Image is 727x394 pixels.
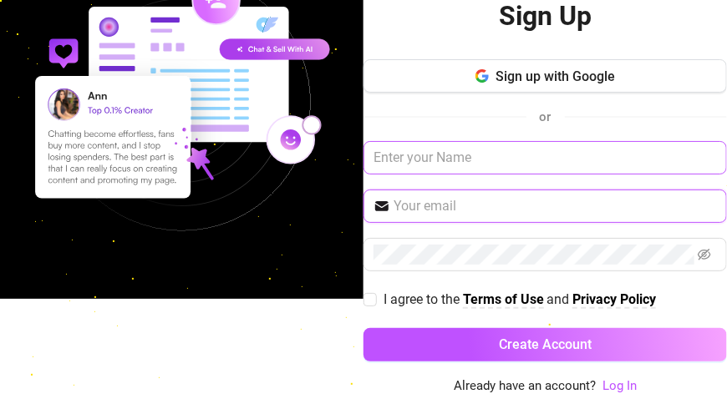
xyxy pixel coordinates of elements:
[384,291,463,307] span: I agree to the
[496,68,615,84] span: Sign up with Google
[363,141,727,174] input: Enter your Name
[698,248,711,261] span: eye-invisible
[572,291,656,307] strong: Privacy Policy
[572,291,656,309] a: Privacy Policy
[499,336,592,352] span: Create Account
[394,196,717,216] input: Your email
[363,328,727,361] button: Create Account
[363,59,727,93] button: Sign up with Google
[540,109,552,124] span: or
[463,291,544,307] strong: Terms of Use
[547,291,572,307] span: and
[602,378,637,393] a: Log In
[463,291,544,309] a: Terms of Use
